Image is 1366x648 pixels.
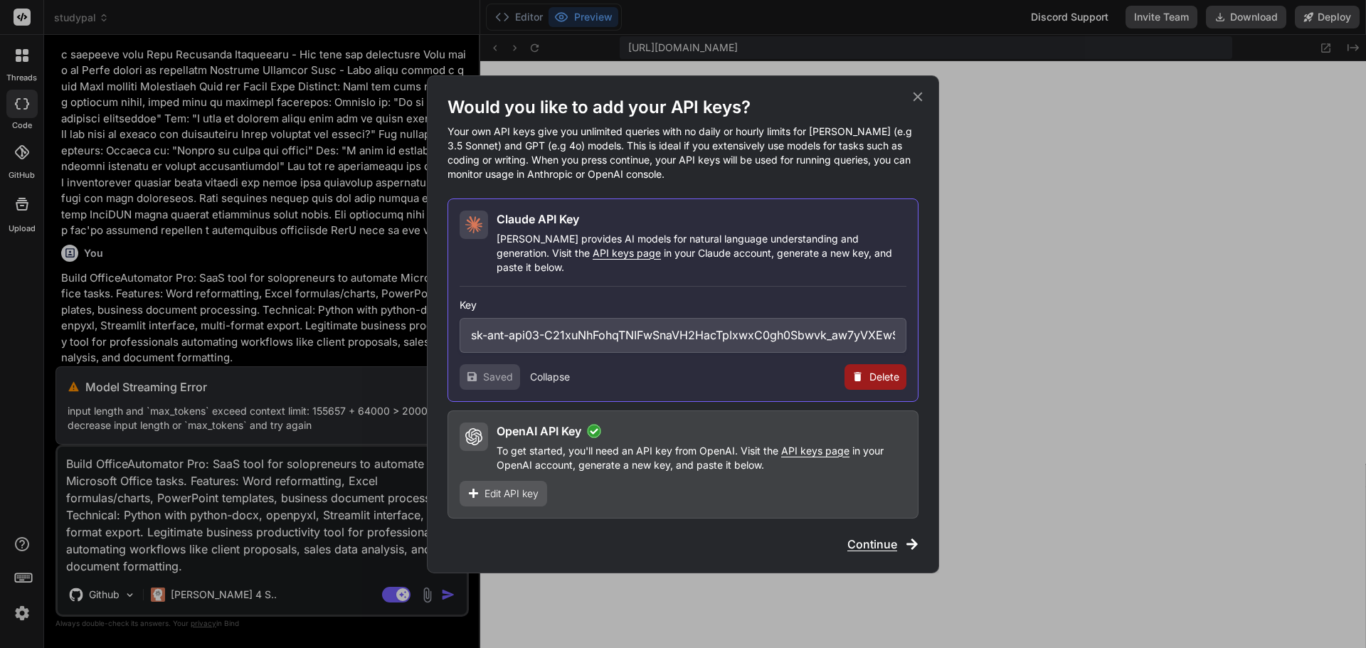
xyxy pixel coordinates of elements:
button: Continue [847,536,918,553]
button: Delete [845,364,906,390]
span: Saved [483,370,513,384]
h3: Key [460,298,906,312]
h2: Claude API Key [497,211,579,228]
span: Edit API key [485,487,539,501]
p: Your own API keys give you unlimited queries with no daily or hourly limits for [PERSON_NAME] (e.... [448,124,918,181]
button: Collapse [530,370,570,384]
h1: Would you like to add your API keys? [448,96,918,119]
span: API keys page [593,247,661,259]
h2: OpenAI API Key [497,423,581,440]
p: To get started, you'll need an API key from OpenAI. Visit the in your OpenAI account, generate a ... [497,444,906,472]
span: Delete [869,370,899,384]
span: API keys page [781,445,849,457]
span: Continue [847,536,897,553]
input: Enter API Key [460,318,906,353]
p: [PERSON_NAME] provides AI models for natural language understanding and generation. Visit the in ... [497,232,906,275]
